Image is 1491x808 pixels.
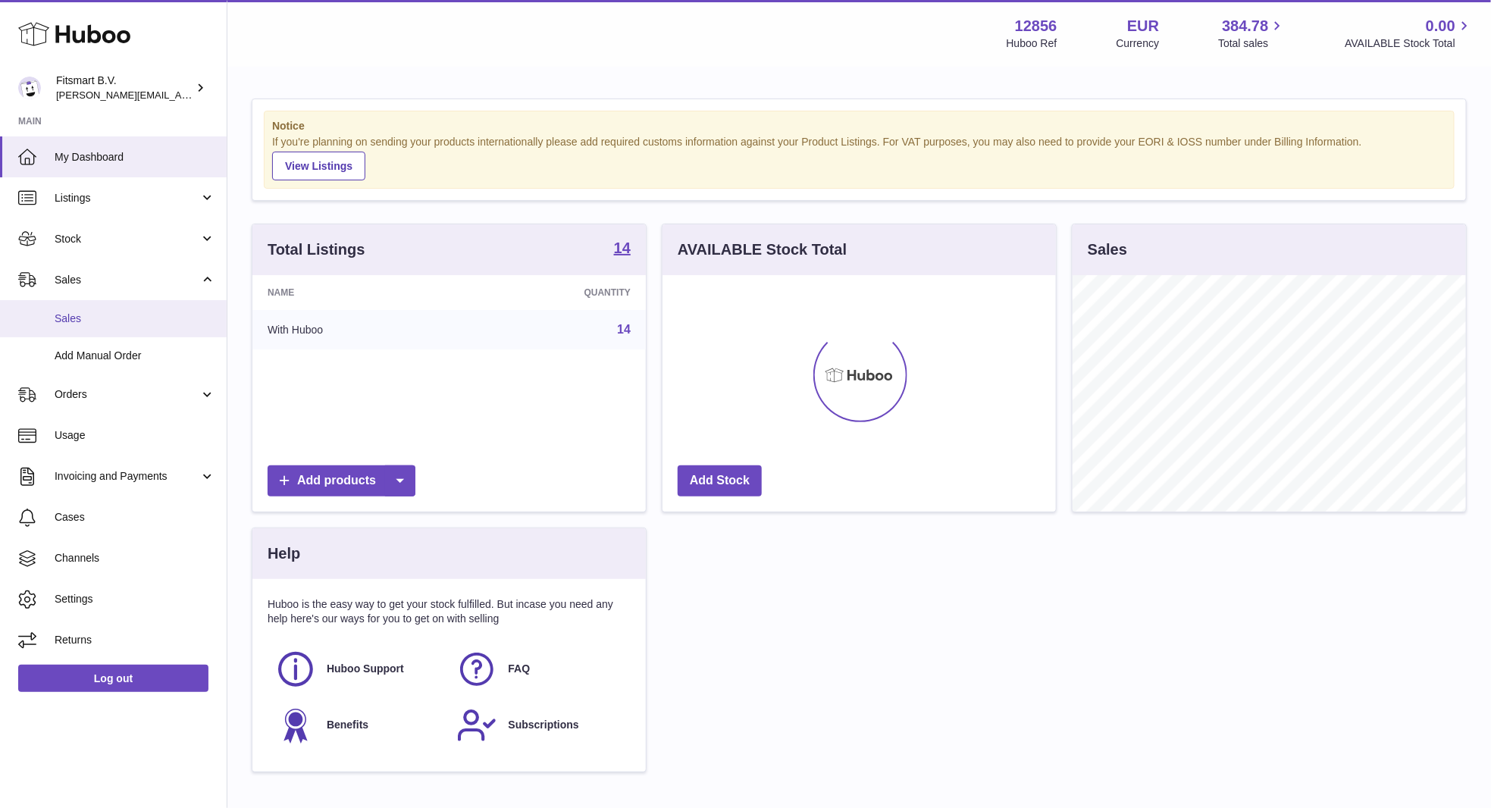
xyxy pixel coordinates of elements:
[456,649,622,690] a: FAQ
[678,465,762,496] a: Add Stock
[55,273,199,287] span: Sales
[268,597,631,626] p: Huboo is the easy way to get your stock fulfilled. But incase you need any help here's our ways f...
[55,510,215,525] span: Cases
[55,469,199,484] span: Invoicing and Payments
[1015,16,1057,36] strong: 12856
[456,705,622,746] a: Subscriptions
[460,275,646,310] th: Quantity
[617,323,631,336] a: 14
[272,135,1446,180] div: If you're planning on sending your products internationally please add required customs informati...
[275,649,441,690] a: Huboo Support
[1345,36,1473,51] span: AVAILABLE Stock Total
[252,275,460,310] th: Name
[678,240,847,260] h3: AVAILABLE Stock Total
[55,150,215,164] span: My Dashboard
[268,543,300,564] h3: Help
[55,551,215,565] span: Channels
[268,465,415,496] a: Add products
[18,665,208,692] a: Log out
[1426,16,1455,36] span: 0.00
[55,633,215,647] span: Returns
[268,240,365,260] h3: Total Listings
[55,592,215,606] span: Settings
[1218,16,1286,51] a: 384.78 Total sales
[327,718,368,732] span: Benefits
[614,240,631,258] a: 14
[1345,16,1473,51] a: 0.00 AVAILABLE Stock Total
[56,74,193,102] div: Fitsmart B.V.
[327,662,404,676] span: Huboo Support
[55,232,199,246] span: Stock
[55,349,215,363] span: Add Manual Order
[1127,16,1159,36] strong: EUR
[1222,16,1268,36] span: 384.78
[56,89,304,101] span: [PERSON_NAME][EMAIL_ADDRESS][DOMAIN_NAME]
[272,152,365,180] a: View Listings
[272,119,1446,133] strong: Notice
[614,240,631,255] strong: 14
[18,77,41,99] img: jonathan@leaderoo.com
[55,191,199,205] span: Listings
[508,718,578,732] span: Subscriptions
[55,387,199,402] span: Orders
[1007,36,1057,51] div: Huboo Ref
[275,705,441,746] a: Benefits
[1088,240,1127,260] h3: Sales
[1218,36,1286,51] span: Total sales
[55,312,215,326] span: Sales
[55,428,215,443] span: Usage
[1117,36,1160,51] div: Currency
[252,310,460,349] td: With Huboo
[508,662,530,676] span: FAQ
